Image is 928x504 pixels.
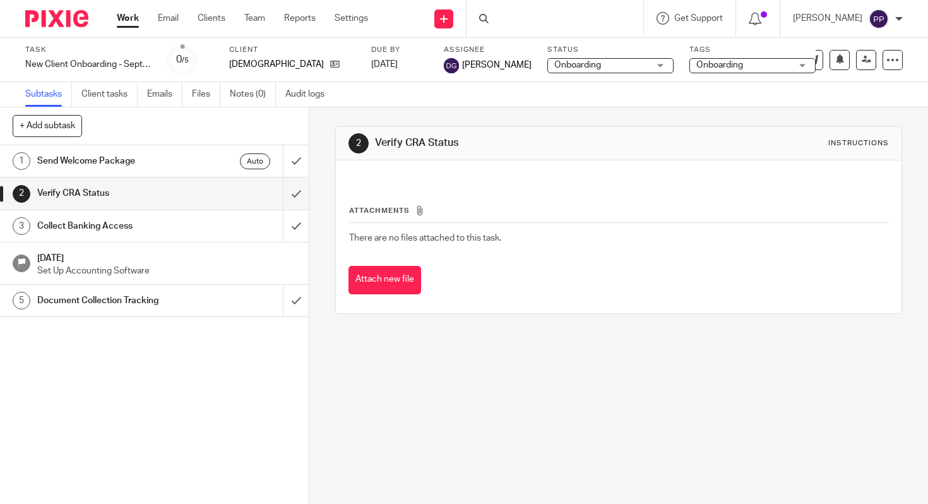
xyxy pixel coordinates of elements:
[229,58,324,71] span: St. Matthew&#39;s United Church
[192,82,220,107] a: Files
[158,12,179,25] a: Email
[330,59,340,69] i: Open client page
[349,207,410,214] span: Attachments
[283,210,309,242] div: Mark as done
[37,152,193,171] h1: Send Welcome Package
[689,45,816,55] label: Tags
[444,58,459,73] img: Dov Goldberg
[375,136,645,150] h1: Verify CRA Status
[37,217,193,236] h1: Collect Banking Access
[283,177,309,209] div: Mark as done
[444,45,532,55] label: Assignee
[13,292,30,309] div: 5
[696,61,743,69] span: Onboarding
[37,184,193,203] h1: Verify CRA Status
[869,9,889,29] img: svg%3E
[25,10,88,27] img: Pixie
[283,285,309,316] div: Mark as done
[856,50,876,70] a: Reassign task
[147,82,182,107] a: Emails
[176,52,189,67] div: 0
[244,12,265,25] a: Team
[13,152,30,170] div: 1
[13,115,82,136] button: + Add subtask
[335,12,368,25] a: Settings
[348,133,369,153] div: 2
[547,45,674,55] label: Status
[793,12,862,25] p: [PERSON_NAME]
[554,61,601,69] span: Onboarding
[13,185,30,203] div: 2
[37,249,296,265] h1: [DATE]
[37,291,193,310] h1: Document Collection Tracking
[198,12,225,25] a: Clients
[371,45,428,55] label: Due by
[828,138,889,148] div: Instructions
[182,57,189,64] small: /5
[349,234,501,243] span: There are no files attached to this task.
[240,153,270,169] div: Automated emails are sent as soon as the preceding subtask is completed.
[13,217,30,235] div: 3
[348,266,421,294] button: Attach new file
[117,12,139,25] a: Work
[371,60,398,69] span: [DATE]
[283,145,309,177] div: Mark as done
[25,82,72,107] a: Subtasks
[230,82,276,107] a: Notes (0)
[284,12,316,25] a: Reports
[229,45,355,55] label: Client
[462,59,532,71] span: [PERSON_NAME]
[37,265,296,277] p: Set Up Accounting Software
[285,82,334,107] a: Audit logs
[229,58,324,71] p: [DEMOGRAPHIC_DATA]
[25,45,152,55] label: Task
[674,14,723,23] span: Get Support
[81,82,138,107] a: Client tasks
[830,50,850,70] button: Snooze task
[25,58,152,71] div: New Client Onboarding - September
